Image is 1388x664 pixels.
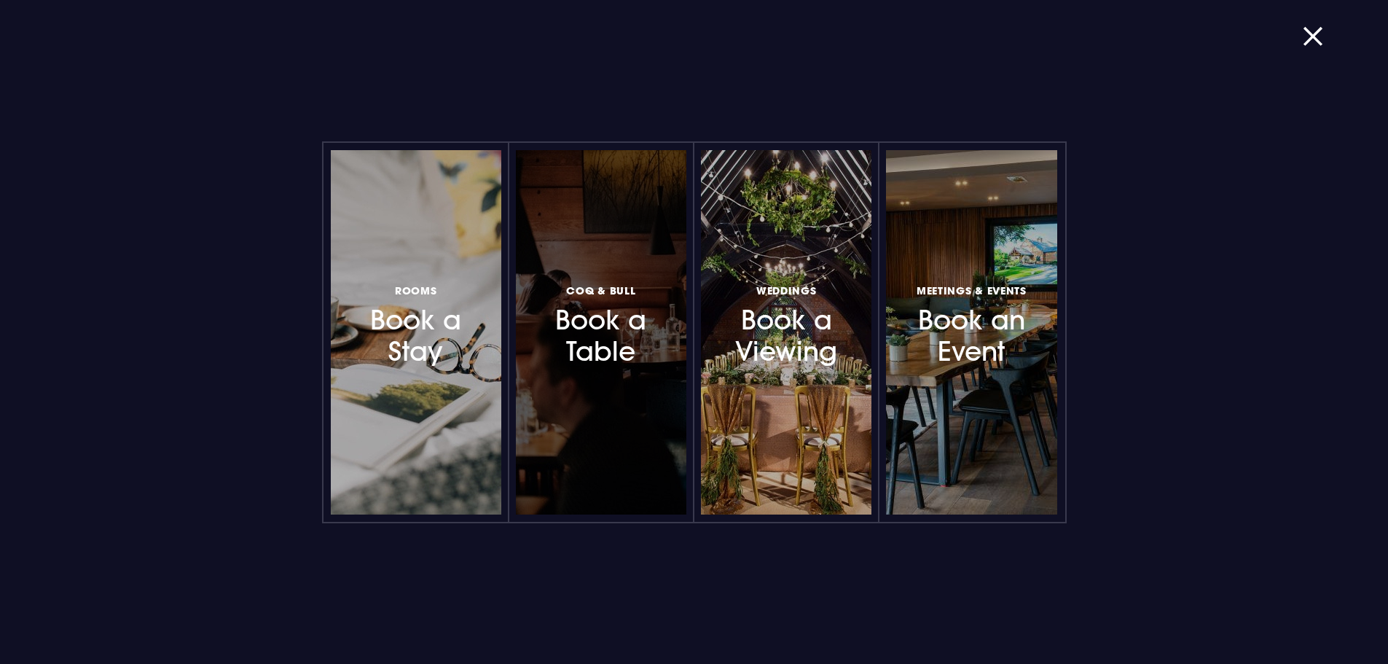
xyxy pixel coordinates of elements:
[908,281,1035,368] h3: Book an Event
[756,284,817,297] span: Weddings
[566,284,635,297] span: Coq & Bull
[917,284,1027,297] span: Meetings & Events
[723,281,850,368] h3: Book a Viewing
[331,150,501,515] a: RoomsBook a Stay
[516,150,686,515] a: Coq & BullBook a Table
[353,281,479,368] h3: Book a Stay
[395,284,437,297] span: Rooms
[701,150,871,515] a: WeddingsBook a Viewing
[538,281,664,368] h3: Book a Table
[886,150,1056,515] a: Meetings & EventsBook an Event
